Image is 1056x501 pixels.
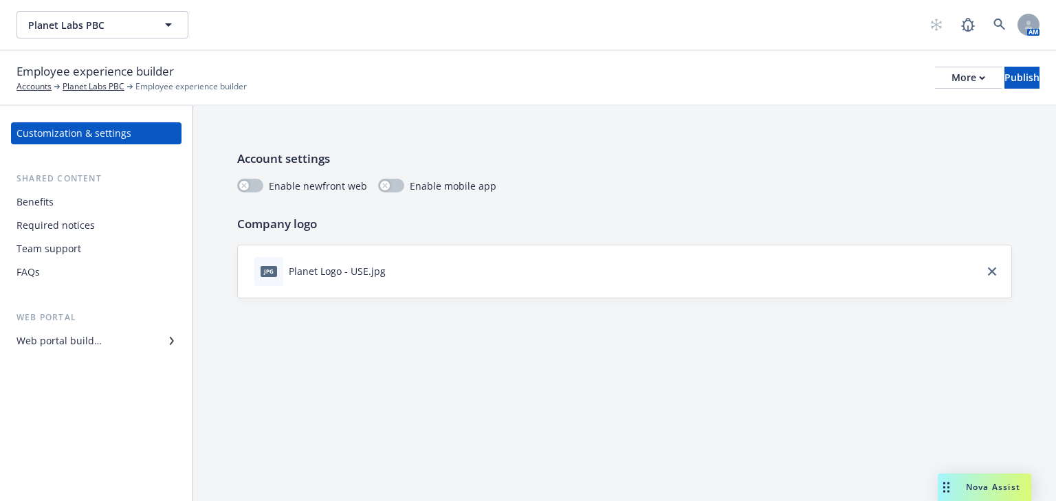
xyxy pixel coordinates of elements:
[16,191,54,213] div: Benefits
[16,80,52,93] a: Accounts
[11,214,181,236] a: Required notices
[951,67,985,88] div: More
[237,150,1012,168] p: Account settings
[938,474,1031,501] button: Nova Assist
[986,11,1013,38] a: Search
[1004,67,1039,88] div: Publish
[11,311,181,324] div: Web portal
[935,67,1002,89] button: More
[289,264,386,278] div: Planet Logo - USE.jpg
[16,63,174,80] span: Employee experience builder
[391,264,402,278] button: download file
[984,263,1000,280] a: close
[63,80,124,93] a: Planet Labs PBC
[11,330,181,352] a: Web portal builder
[237,215,1012,233] p: Company logo
[16,214,95,236] div: Required notices
[135,80,247,93] span: Employee experience builder
[938,474,955,501] div: Drag to move
[16,261,40,283] div: FAQs
[923,11,950,38] a: Start snowing
[11,238,181,260] a: Team support
[11,191,181,213] a: Benefits
[269,179,367,193] span: Enable newfront web
[954,11,982,38] a: Report a Bug
[11,122,181,144] a: Customization & settings
[11,261,181,283] a: FAQs
[16,11,188,38] button: Planet Labs PBC
[966,481,1020,493] span: Nova Assist
[410,179,496,193] span: Enable mobile app
[16,238,81,260] div: Team support
[1004,67,1039,89] button: Publish
[11,172,181,186] div: Shared content
[28,18,147,32] span: Planet Labs PBC
[16,122,131,144] div: Customization & settings
[16,330,102,352] div: Web portal builder
[261,266,277,276] span: jpg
